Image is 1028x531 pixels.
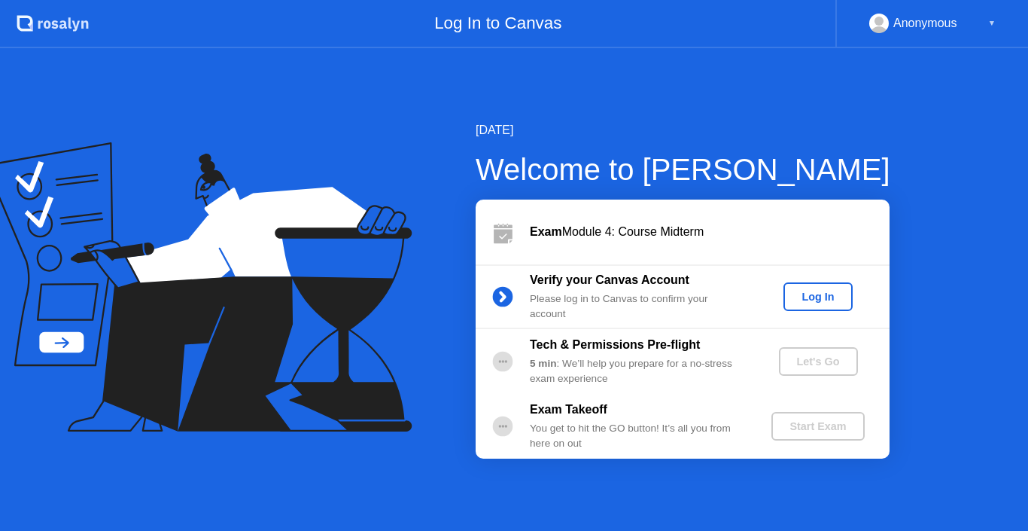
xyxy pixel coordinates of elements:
div: Please log in to Canvas to confirm your account [530,291,747,322]
div: [DATE] [476,121,890,139]
b: Exam [530,225,562,238]
b: 5 min [530,358,557,369]
b: Tech & Permissions Pre-flight [530,338,700,351]
button: Let's Go [779,347,858,376]
div: Let's Go [785,356,852,368]
button: Log In [783,282,852,311]
div: Log In [789,291,846,303]
div: You get to hit the GO button! It’s all you from here on out [530,421,747,452]
div: Anonymous [893,14,957,33]
div: Module 4: Course Midterm [530,223,890,241]
button: Start Exam [771,412,864,441]
div: Start Exam [777,420,858,432]
div: Welcome to [PERSON_NAME] [476,147,890,192]
b: Exam Takeoff [530,403,607,416]
b: Verify your Canvas Account [530,273,689,286]
div: : We’ll help you prepare for a no-stress exam experience [530,356,747,387]
div: ▼ [988,14,996,33]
